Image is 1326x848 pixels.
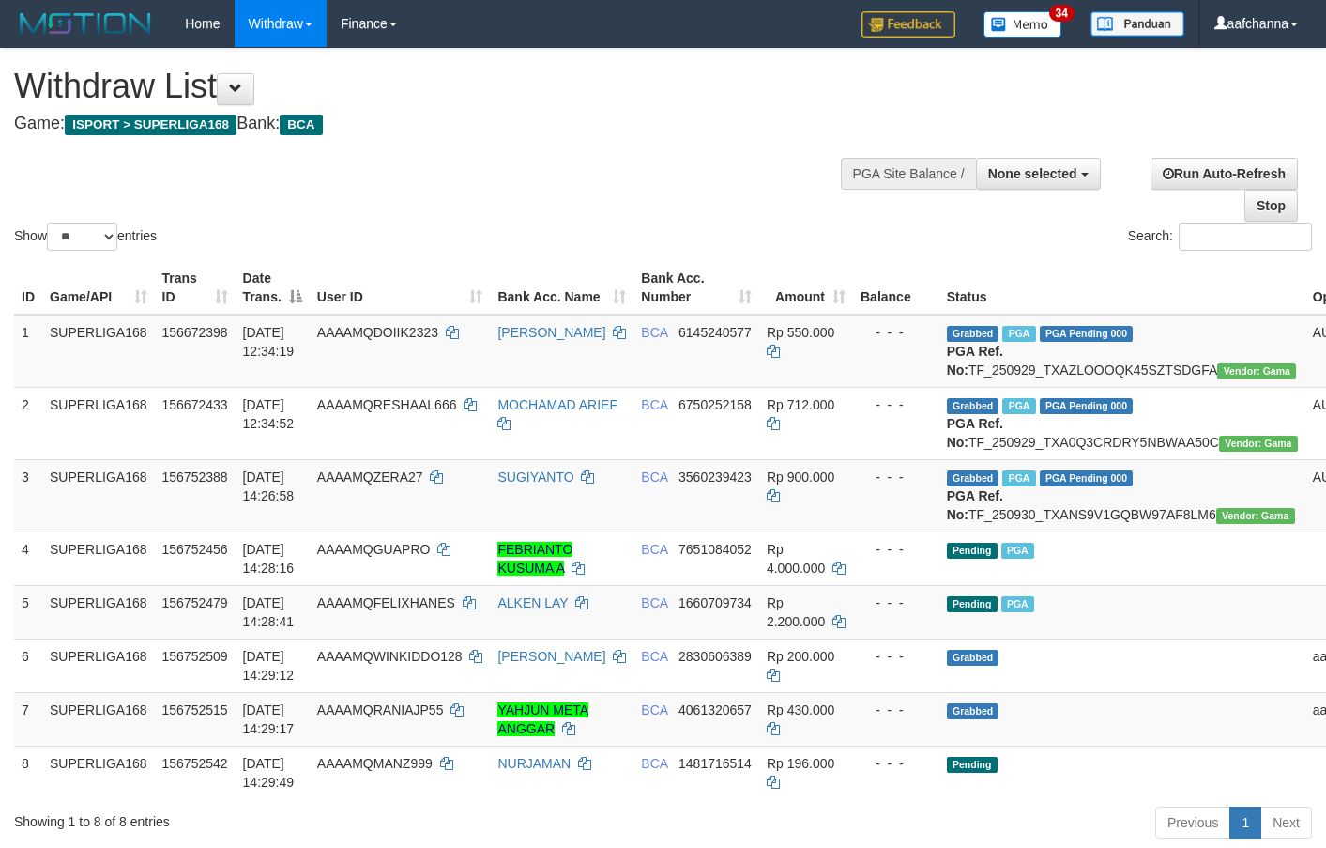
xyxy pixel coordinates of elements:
[42,639,155,692] td: SUPERLIGA168
[42,261,155,315] th: Game/API: activate to sort column ascending
[641,702,667,717] span: BCA
[1128,223,1312,251] label: Search:
[42,692,155,746] td: SUPERLIGA168
[767,325,834,340] span: Rp 550.000
[861,468,932,486] div: - - -
[42,387,155,459] td: SUPERLIGA168
[162,325,228,340] span: 156672398
[861,754,932,773] div: - - -
[947,596,998,612] span: Pending
[497,649,605,664] a: [PERSON_NAME]
[236,261,310,315] th: Date Trans.: activate to sort column descending
[947,344,1003,378] b: PGA Ref. No:
[1229,807,1261,839] a: 1
[14,115,865,133] h4: Game: Bank:
[1002,470,1035,486] span: Marked by aafsoumeymey
[162,756,228,771] span: 156752542
[42,585,155,639] td: SUPERLIGA168
[14,223,157,251] label: Show entries
[861,395,932,414] div: - - -
[861,701,932,719] div: - - -
[243,649,295,683] span: [DATE] 14:29:12
[641,542,667,557] span: BCA
[939,261,1305,315] th: Status
[1244,190,1298,222] a: Stop
[65,115,236,135] span: ISPORT > SUPERLIGA168
[641,595,667,610] span: BCA
[14,261,42,315] th: ID
[767,542,825,576] span: Rp 4.000.000
[1002,326,1035,342] span: Marked by aafsoycanthlai
[947,703,999,719] span: Grabbed
[162,595,228,610] span: 156752479
[678,756,752,771] span: Copy 1481716514 to clipboard
[633,261,759,315] th: Bank Acc. Number: activate to sort column ascending
[14,692,42,746] td: 7
[947,470,999,486] span: Grabbed
[310,261,491,315] th: User ID: activate to sort column ascending
[14,585,42,639] td: 5
[162,542,228,557] span: 156752456
[1040,398,1134,414] span: PGA Pending
[497,397,617,412] a: MOCHAMAD ARIEF
[939,315,1305,388] td: TF_250929_TXAZLOOOQK45SZTSDGFA
[947,650,999,666] span: Grabbed
[497,470,573,485] a: SUGIYANTO
[317,595,455,610] span: AAAAMQFELIXHANES
[1219,436,1298,452] span: Vendor URL: https://trx31.1velocity.biz
[861,647,932,666] div: - - -
[243,397,295,431] span: [DATE] 12:34:52
[988,166,1077,181] span: None selected
[939,387,1305,459] td: TF_250929_TXA0Q3CRDRY5NBWAA50C
[947,757,998,773] span: Pending
[947,398,999,414] span: Grabbed
[243,325,295,359] span: [DATE] 12:34:19
[162,470,228,485] span: 156752388
[162,397,228,412] span: 156672433
[678,702,752,717] span: Copy 4061320657 to clipboard
[947,416,1003,450] b: PGA Ref. No:
[47,223,117,251] select: Showentries
[243,702,295,736] span: [DATE] 14:29:17
[767,649,834,664] span: Rp 200.000
[497,325,605,340] a: [PERSON_NAME]
[678,649,752,664] span: Copy 2830606389 to clipboard
[678,595,752,610] span: Copy 1660709734 to clipboard
[14,746,42,799] td: 8
[1260,807,1312,839] a: Next
[767,756,834,771] span: Rp 196.000
[1217,363,1296,379] span: Vendor URL: https://trx31.1velocity.biz
[1040,470,1134,486] span: PGA Pending
[490,261,633,315] th: Bank Acc. Name: activate to sort column ascending
[14,532,42,585] td: 4
[641,756,667,771] span: BCA
[243,595,295,629] span: [DATE] 14:28:41
[14,68,865,105] h1: Withdraw List
[1049,5,1075,22] span: 34
[759,261,853,315] th: Amount: activate to sort column ascending
[1001,596,1034,612] span: Marked by aafsoumeymey
[767,595,825,629] span: Rp 2.200.000
[853,261,939,315] th: Balance
[861,11,955,38] img: Feedback.jpg
[42,459,155,532] td: SUPERLIGA168
[162,702,228,717] span: 156752515
[42,315,155,388] td: SUPERLIGA168
[767,702,834,717] span: Rp 430.000
[1002,398,1035,414] span: Marked by aafsoycanthlai
[678,470,752,485] span: Copy 3560239423 to clipboard
[42,532,155,585] td: SUPERLIGA168
[14,639,42,692] td: 6
[678,325,752,340] span: Copy 6145240577 to clipboard
[14,315,42,388] td: 1
[678,542,752,557] span: Copy 7651084052 to clipboard
[861,594,932,612] div: - - -
[861,540,932,559] div: - - -
[1216,508,1295,524] span: Vendor URL: https://trx31.1velocity.biz
[641,397,667,412] span: BCA
[947,326,999,342] span: Grabbed
[317,756,433,771] span: AAAAMQMANZ999
[497,756,571,771] a: NURJAMAN
[280,115,322,135] span: BCA
[641,470,667,485] span: BCA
